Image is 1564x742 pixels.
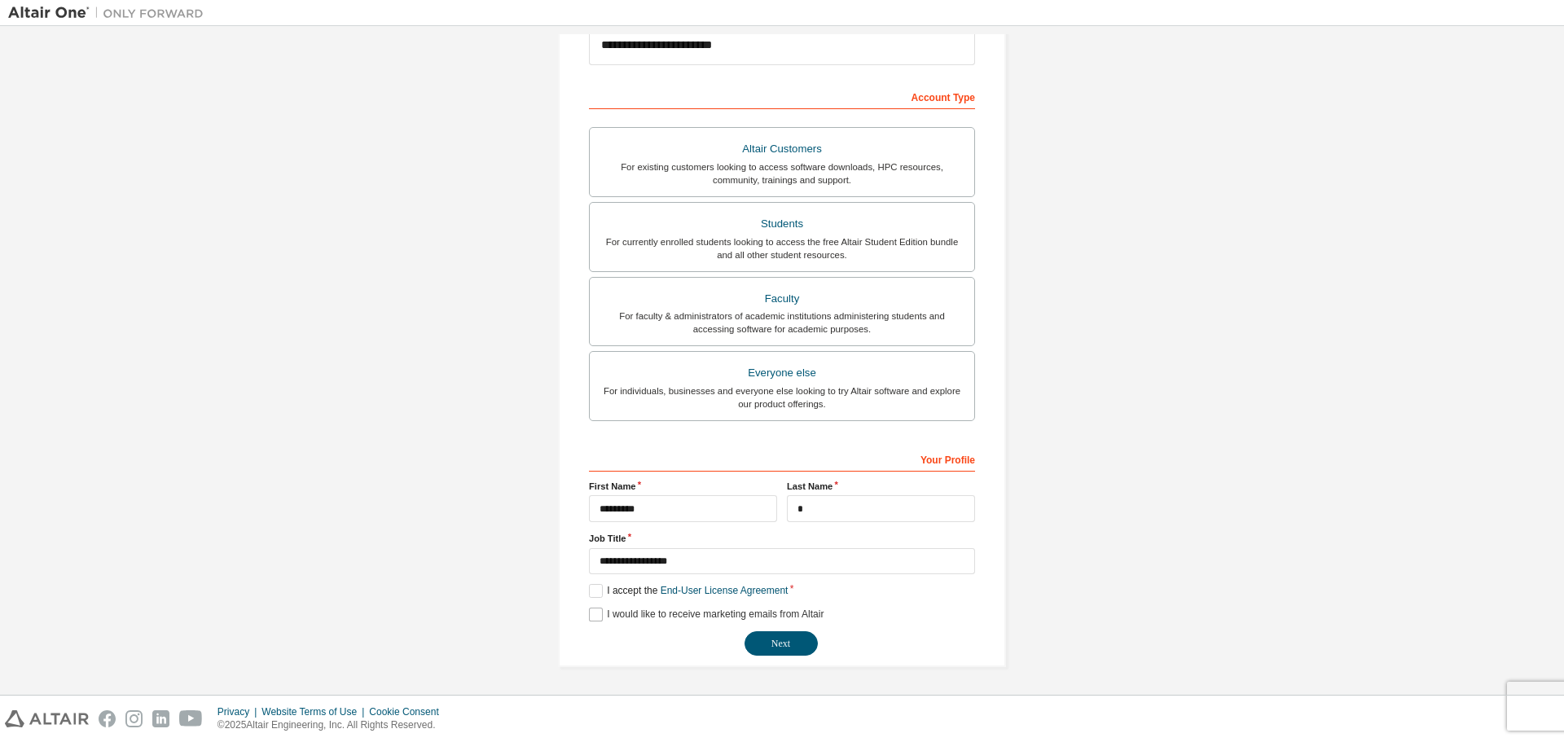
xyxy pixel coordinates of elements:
img: Altair One [8,5,212,21]
p: © 2025 Altair Engineering, Inc. All Rights Reserved. [217,718,449,732]
label: I accept the [589,584,788,598]
div: For faculty & administrators of academic institutions administering students and accessing softwa... [600,310,964,336]
label: Last Name [787,480,975,493]
img: facebook.svg [99,710,116,727]
label: Job Title [589,532,975,545]
div: Website Terms of Use [261,705,369,718]
div: Privacy [217,705,261,718]
div: Your Profile [589,446,975,472]
div: Account Type [589,83,975,109]
button: Next [745,631,818,656]
div: Students [600,213,964,235]
img: instagram.svg [125,710,143,727]
div: For currently enrolled students looking to access the free Altair Student Edition bundle and all ... [600,235,964,261]
label: I would like to receive marketing emails from Altair [589,608,824,621]
a: End-User License Agreement [661,585,789,596]
img: youtube.svg [179,710,203,727]
div: Cookie Consent [369,705,448,718]
div: Everyone else [600,362,964,384]
div: For individuals, businesses and everyone else looking to try Altair software and explore our prod... [600,384,964,411]
img: linkedin.svg [152,710,169,727]
label: First Name [589,480,777,493]
div: For existing customers looking to access software downloads, HPC resources, community, trainings ... [600,160,964,187]
img: altair_logo.svg [5,710,89,727]
div: Faculty [600,288,964,310]
div: Altair Customers [600,138,964,160]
